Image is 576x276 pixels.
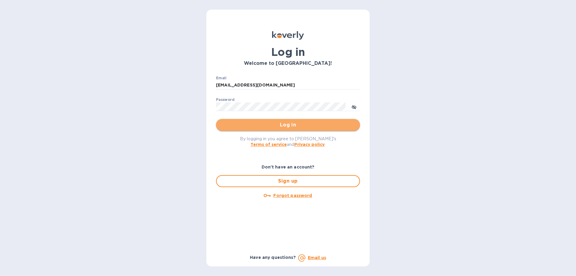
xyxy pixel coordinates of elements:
[221,177,355,185] span: Sign up
[216,175,360,187] button: Sign up
[216,119,360,131] button: Log in
[250,255,296,260] b: Have any questions?
[348,101,360,113] button: toggle password visibility
[262,165,315,169] b: Don't have an account?
[216,61,360,66] h3: Welcome to [GEOGRAPHIC_DATA]!
[216,76,226,80] label: Email
[272,31,304,40] img: Koverly
[308,255,326,260] a: Email us
[273,193,312,198] u: Forgot password
[216,46,360,58] h1: Log in
[250,142,287,147] a: Terms of service
[221,121,355,129] span: Log in
[240,136,336,147] span: By logging in you agree to [PERSON_NAME]'s and .
[216,98,234,102] label: Password
[216,81,360,90] input: Enter email address
[294,142,325,147] a: Privacy policy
